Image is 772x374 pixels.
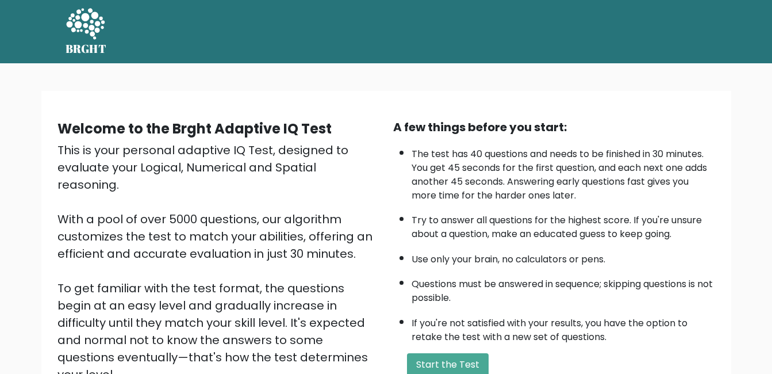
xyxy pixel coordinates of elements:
[66,5,107,59] a: BRGHT
[412,272,715,305] li: Questions must be answered in sequence; skipping questions is not possible.
[412,208,715,241] li: Try to answer all questions for the highest score. If you're unsure about a question, make an edu...
[393,119,715,136] div: A few things before you start:
[66,42,107,56] h5: BRGHT
[57,119,332,138] b: Welcome to the Brght Adaptive IQ Test
[412,142,715,203] li: The test has 40 questions and needs to be finished in 30 minutes. You get 45 seconds for the firs...
[412,311,715,344] li: If you're not satisfied with your results, you have the option to retake the test with a new set ...
[412,247,715,266] li: Use only your brain, no calculators or pens.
